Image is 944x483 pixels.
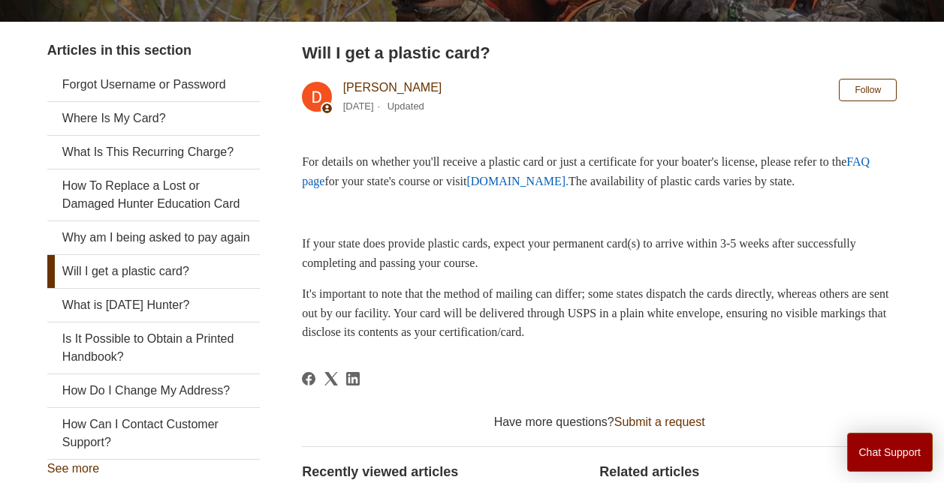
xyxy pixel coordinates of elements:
[302,234,897,272] p: If your state does provide plastic cards, expect your permanent card(s) to arrive within 3-5 week...
[614,415,705,428] a: Submit a request
[47,221,260,254] a: Why am I being asked to pay again
[302,152,897,190] p: For details on whether you'll receive a plastic card or just a certificate for your boater's lice...
[302,372,315,385] a: Facebook
[343,81,442,94] a: [PERSON_NAME]
[388,100,424,112] li: Updated
[47,322,260,373] a: Is It Possible to Obtain a Printed Handbook?
[839,79,897,101] button: Follow Article
[47,408,260,459] a: How Can I Contact Customer Support?
[302,284,897,342] p: It's important to note that the method of mailing can differ; some states dispatch the cards dire...
[302,155,870,187] a: FAQ page
[47,255,260,288] a: Will I get a plastic card?
[302,413,897,431] div: Have more questions?
[324,372,338,385] a: X Corp
[47,289,260,322] a: What is [DATE] Hunter?
[47,374,260,407] a: How Do I Change My Address?
[47,462,99,475] a: See more
[346,372,360,385] svg: Share this page on LinkedIn
[47,43,192,58] span: Articles in this section
[302,462,584,482] h2: Recently viewed articles
[302,40,897,65] h2: Will I get a plastic card?
[47,68,260,101] a: Forgot Username or Password
[302,372,315,385] svg: Share this page on Facebook
[47,136,260,169] a: What Is This Recurring Charge?
[847,433,933,472] button: Chat Support
[346,372,360,385] a: LinkedIn
[324,372,338,385] svg: Share this page on X Corp
[47,102,260,135] a: Where Is My Card?
[47,169,260,220] a: How To Replace a Lost or Damaged Hunter Education Card
[343,100,374,112] time: 04/08/2025, 13:11
[466,175,569,187] a: [DOMAIN_NAME].
[599,462,897,482] h2: Related articles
